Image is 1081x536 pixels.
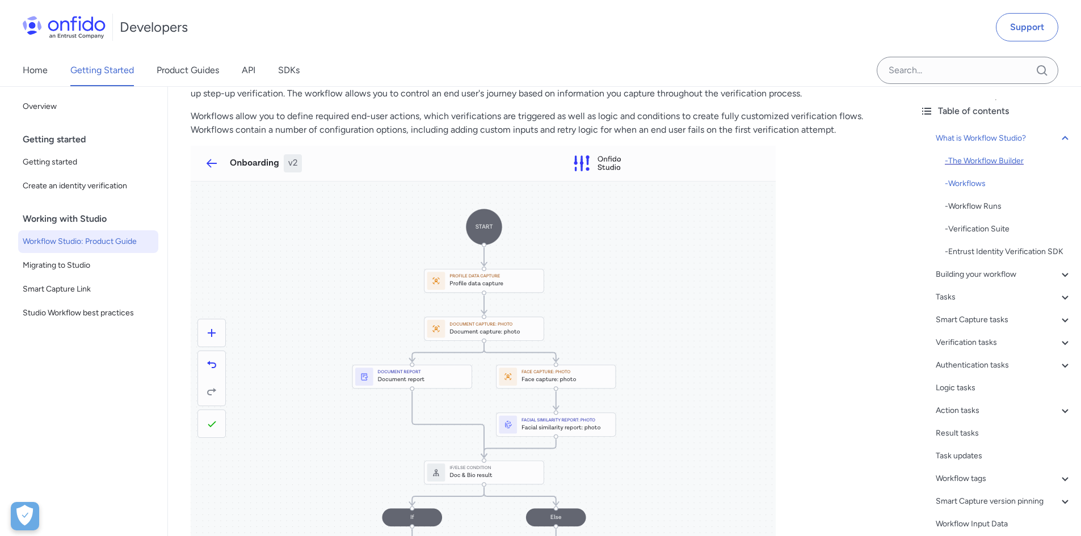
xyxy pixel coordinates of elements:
a: Getting Started [70,54,134,86]
div: - Workflow Runs [945,200,1072,213]
a: -Entrust Identity Verification SDK [945,245,1072,259]
div: Table of contents [920,104,1072,118]
a: Migrating to Studio [18,254,158,277]
span: Create an identity verification [23,179,154,193]
p: Workflows allow you to define required end-user actions, which verifications are triggered as wel... [191,109,888,137]
h1: Developers [120,18,188,36]
a: What is Workflow Studio? [936,132,1072,145]
a: Smart Capture Link [18,278,158,301]
a: API [242,54,255,86]
a: Workflow tags [936,472,1072,486]
span: Migrating to Studio [23,259,154,272]
a: Tasks [936,290,1072,304]
span: Overview [23,100,154,113]
div: - Entrust Identity Verification SDK [945,245,1072,259]
a: -The Workflow Builder [945,154,1072,168]
a: Smart Capture version pinning [936,495,1072,508]
a: Support [996,13,1058,41]
a: -Workflows [945,177,1072,191]
span: Smart Capture Link [23,282,154,296]
a: Building your workflow [936,268,1072,281]
a: Smart Capture tasks [936,313,1072,327]
img: Onfido Logo [23,16,106,39]
a: Task updates [936,449,1072,463]
a: SDKs [278,54,300,86]
a: Action tasks [936,404,1072,417]
a: Workflow Studio: Product Guide [18,230,158,253]
div: Working with Studio [23,208,163,230]
a: Authentication tasks [936,358,1072,372]
a: Verification tasks [936,336,1072,349]
a: Home [23,54,48,86]
span: Studio Workflow best practices [23,306,154,320]
a: Studio Workflow best practices [18,302,158,324]
div: - Workflows [945,177,1072,191]
a: -Workflow Runs [945,200,1072,213]
a: Result tasks [936,427,1072,440]
div: - The Workflow Builder [945,154,1072,168]
a: Product Guides [157,54,219,86]
a: Logic tasks [936,381,1072,395]
a: Create an identity verification [18,175,158,197]
a: Getting started [18,151,158,174]
input: Onfido search input field [877,57,1058,84]
div: Cookie Preferences [11,502,39,530]
a: -Verification Suite [945,222,1072,236]
div: Getting started [23,128,163,151]
span: Workflow Studio: Product Guide [23,235,154,248]
div: - Verification Suite [945,222,1072,236]
span: Getting started [23,155,154,169]
a: Overview [18,95,158,118]
a: Workflow Input Data [936,517,1072,531]
button: Open Preferences [11,502,39,530]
